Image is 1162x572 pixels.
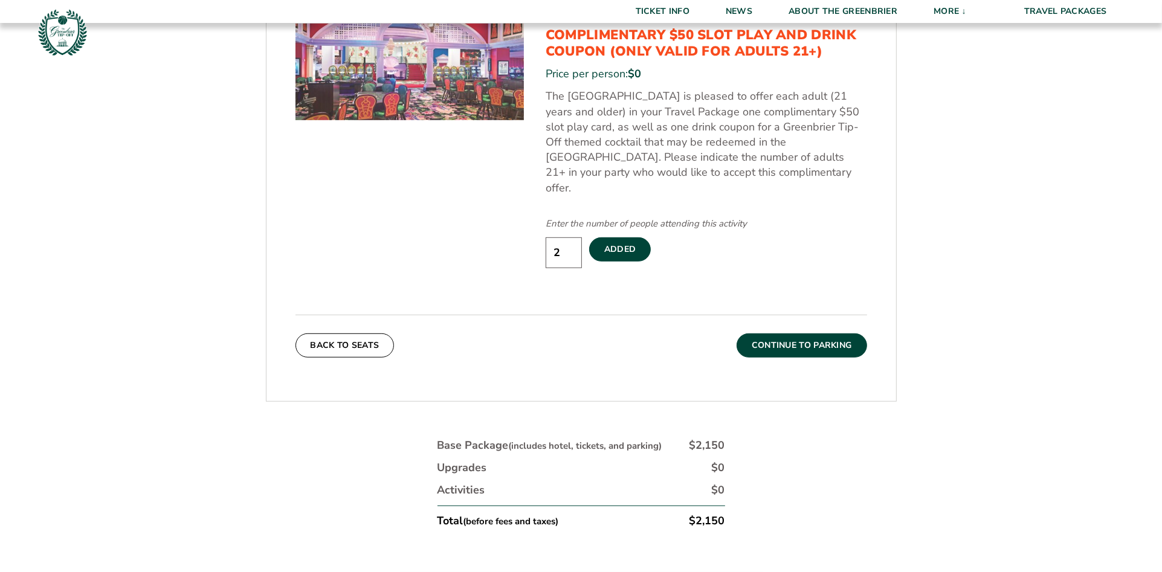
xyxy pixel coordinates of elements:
[712,483,725,498] div: $0
[689,438,725,453] div: $2,150
[628,66,641,81] span: $0
[737,333,867,358] button: Continue To Parking
[295,333,395,358] button: Back To Seats
[463,515,559,527] small: (before fees and taxes)
[437,460,487,475] div: Upgrades
[689,513,725,529] div: $2,150
[437,438,662,453] div: Base Package
[437,483,485,498] div: Activities
[546,89,867,195] p: The [GEOGRAPHIC_DATA] is pleased to offer each adult (21 years and older) in your Travel Package ...
[589,237,651,262] label: Added
[546,217,867,230] div: Enter the number of people attending this activity
[509,440,662,452] small: (includes hotel, tickets, and parking)
[546,66,867,82] div: Price per person:
[36,6,89,59] img: Greenbrier Tip-Off
[546,27,867,59] h3: Complimentary $50 Slot Play and Drink Coupon (Only Valid for Adults 21+)
[295,24,524,120] img: Complimentary $50 Slot Play and Drink Coupon (Only Valid for Adults 21+)
[437,513,559,529] div: Total
[712,460,725,475] div: $0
